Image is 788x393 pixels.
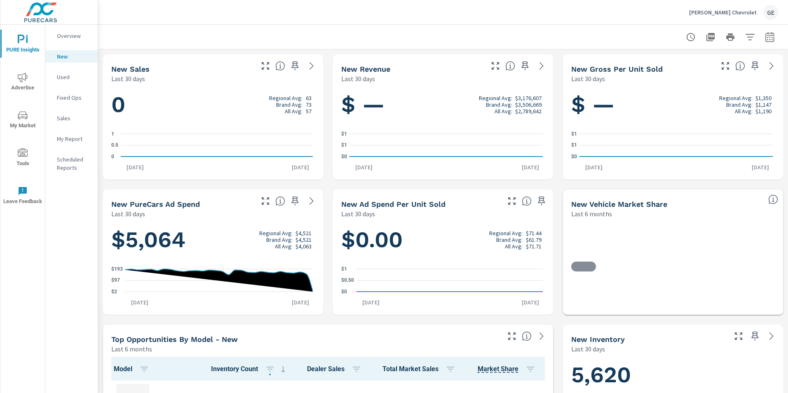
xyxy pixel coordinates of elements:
[111,278,120,283] text: $97
[518,59,532,73] span: Save this to your personalized report
[111,143,118,148] text: 0.5
[349,163,378,171] p: [DATE]
[259,194,272,208] button: Make Fullscreen
[496,236,523,243] p: Brand Avg:
[288,59,302,73] span: Save this to your personalized report
[495,108,512,115] p: All Avg:
[3,186,42,206] span: Leave Feedback
[57,32,91,40] p: Overview
[535,59,548,73] a: See more details in report
[57,94,91,102] p: Fixed Ops
[755,101,772,108] p: $1,147
[505,194,518,208] button: Make Fullscreen
[489,59,502,73] button: Make Fullscreen
[748,59,762,73] span: Save this to your personalized report
[57,73,91,81] p: Used
[111,131,114,137] text: 1
[341,209,375,219] p: Last 30 days
[45,91,98,104] div: Fixed Ops
[259,59,272,73] button: Make Fullscreen
[111,65,150,73] h5: New Sales
[111,344,152,354] p: Last 6 months
[768,194,778,204] span: Dealer Sales within ZipCode / Total Market Sales. [Market = within dealer PMA (or 60 miles if no ...
[341,266,347,272] text: $1
[755,95,772,101] p: $1,350
[571,154,577,159] text: $0
[295,236,312,243] p: $4,521
[306,101,312,108] p: 73
[295,243,312,250] p: $4,063
[305,194,318,208] a: See more details in report
[341,226,545,254] h1: $0.00
[111,74,145,84] p: Last 30 days
[763,5,778,20] div: GE
[746,163,775,171] p: [DATE]
[732,330,745,343] button: Make Fullscreen
[114,364,152,374] span: Model
[505,330,518,343] button: Make Fullscreen
[571,200,667,208] h5: New Vehicle Market Share
[286,298,315,306] p: [DATE]
[111,335,238,344] h5: Top Opportunities by Model - New
[3,35,42,55] span: PURE Insights
[341,131,347,137] text: $1
[579,163,608,171] p: [DATE]
[307,364,365,374] span: Dealer Sales
[571,361,775,389] h1: 5,620
[57,114,91,122] p: Sales
[306,95,312,101] p: 63
[515,108,542,115] p: $2,789,642
[356,298,385,306] p: [DATE]
[341,65,390,73] h5: New Revenue
[269,95,303,101] p: Regional Avg:
[275,196,285,206] span: Total cost of media for all PureCars channels for the selected dealership group over the selected...
[121,163,150,171] p: [DATE]
[765,330,778,343] a: See more details in report
[742,29,758,45] button: Apply Filters
[111,266,123,272] text: $193
[526,230,542,236] p: $71.44
[295,230,312,236] p: $4,521
[516,163,545,171] p: [DATE]
[57,52,91,61] p: New
[726,101,753,108] p: Brand Avg:
[719,95,753,101] p: Regional Avg:
[211,364,288,374] span: Inventory Count
[571,335,625,344] h5: New Inventory
[515,101,542,108] p: $3,506,669
[57,155,91,172] p: Scheduled Reports
[111,91,315,119] h1: 0
[125,298,154,306] p: [DATE]
[341,278,354,283] text: $0.50
[341,143,347,148] text: $1
[259,230,293,236] p: Regional Avg:
[341,91,545,119] h1: $ —
[276,101,303,108] p: Brand Avg:
[535,330,548,343] a: See more details in report
[571,91,775,119] h1: $ —
[111,154,114,159] text: 0
[111,226,315,254] h1: $5,064
[489,230,523,236] p: Regional Avg:
[571,209,612,219] p: Last 6 months
[45,50,98,63] div: New
[516,298,545,306] p: [DATE]
[341,200,446,208] h5: New Ad Spend Per Unit Sold
[3,73,42,93] span: Advertise
[571,65,663,73] h5: New Gross Per Unit Sold
[57,135,91,143] p: My Report
[45,133,98,145] div: My Report
[286,163,315,171] p: [DATE]
[341,154,347,159] text: $0
[702,29,719,45] button: "Export Report to PDF"
[571,344,605,354] p: Last 30 days
[285,108,303,115] p: All Avg:
[3,148,42,168] span: Tools
[45,30,98,42] div: Overview
[526,243,542,250] p: $71.71
[478,364,539,374] span: Market Share
[735,108,753,115] p: All Avg:
[45,112,98,124] div: Sales
[735,61,745,71] span: Average gross profit generated by the dealership for each vehicle sold over the selected date ran...
[306,108,312,115] p: 57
